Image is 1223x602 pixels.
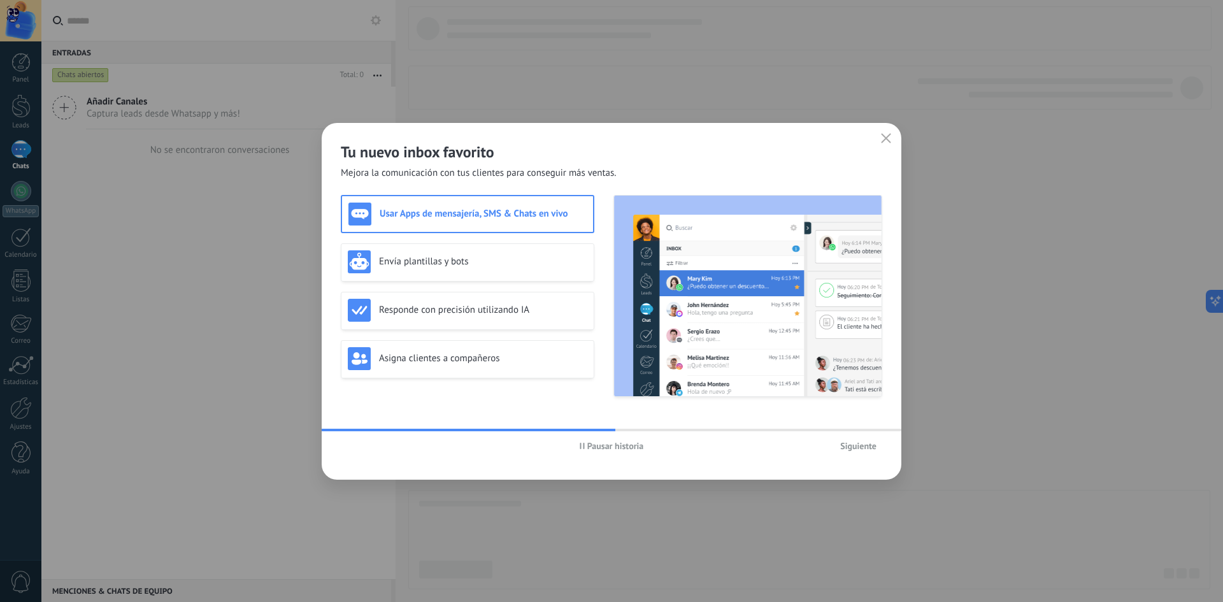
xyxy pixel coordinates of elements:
span: Siguiente [840,441,876,450]
h3: Envía plantillas y bots [379,255,587,268]
span: Mejora la comunicación con tus clientes para conseguir más ventas. [341,167,617,180]
button: Siguiente [834,436,882,455]
h3: Asigna clientes a compañeros [379,352,587,364]
h3: Responde con precisión utilizando IA [379,304,587,316]
button: Pausar historia [574,436,650,455]
h3: Usar Apps de mensajería, SMS & Chats en vivo [380,208,587,220]
h2: Tu nuevo inbox favorito [341,142,882,162]
span: Pausar historia [587,441,644,450]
